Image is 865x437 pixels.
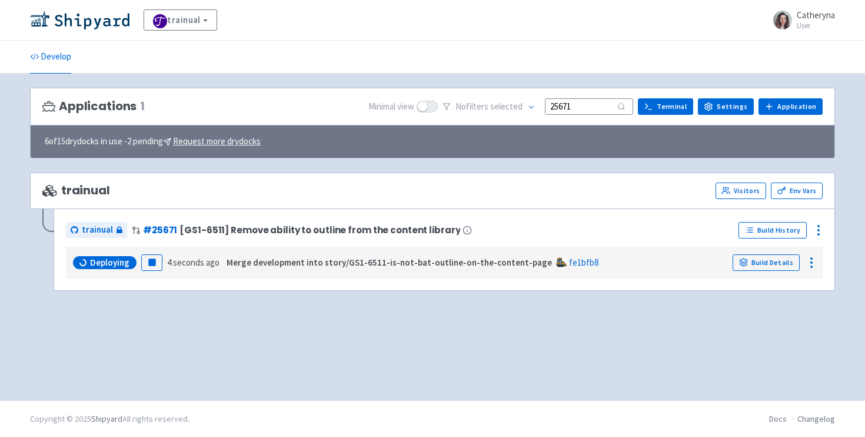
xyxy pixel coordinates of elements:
[797,9,835,21] span: Catheryna
[455,100,523,114] span: No filter s
[227,257,552,268] strong: Merge development into story/GS1-6511-is-not-bat-outline-on-the-content-page
[91,413,122,424] a: Shipyard
[758,98,823,115] a: Application
[545,98,633,114] input: Search...
[144,9,217,31] a: trainual
[143,224,177,236] a: #25671
[167,257,219,268] time: 4 seconds ago
[90,257,129,269] span: Deploying
[738,222,807,239] a: Build History
[569,257,598,268] a: fe1bfb8
[30,413,189,425] div: Copyright © 2025 All rights reserved.
[638,98,693,115] a: Terminal
[42,184,110,197] span: trainual
[173,135,261,147] u: Request more drydocks
[368,100,414,114] span: Minimal view
[66,222,127,238] a: trainual
[797,22,835,29] small: User
[733,254,800,271] a: Build Details
[797,413,835,424] a: Changelog
[490,101,523,112] span: selected
[82,223,113,237] span: trainual
[716,183,766,199] a: Visitors
[769,413,787,424] a: Docs
[30,41,71,74] a: Develop
[766,11,835,29] a: Catheryna User
[179,225,460,235] span: [GS1-6511] Remove ability to outline from the content library
[141,254,162,271] button: Pause
[698,98,754,115] a: Settings
[30,11,129,29] img: Shipyard logo
[45,135,261,148] span: 6 of 15 drydocks in use - 2 pending
[771,183,823,199] a: Env Vars
[42,100,145,113] h3: Applications
[140,100,145,113] span: 1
